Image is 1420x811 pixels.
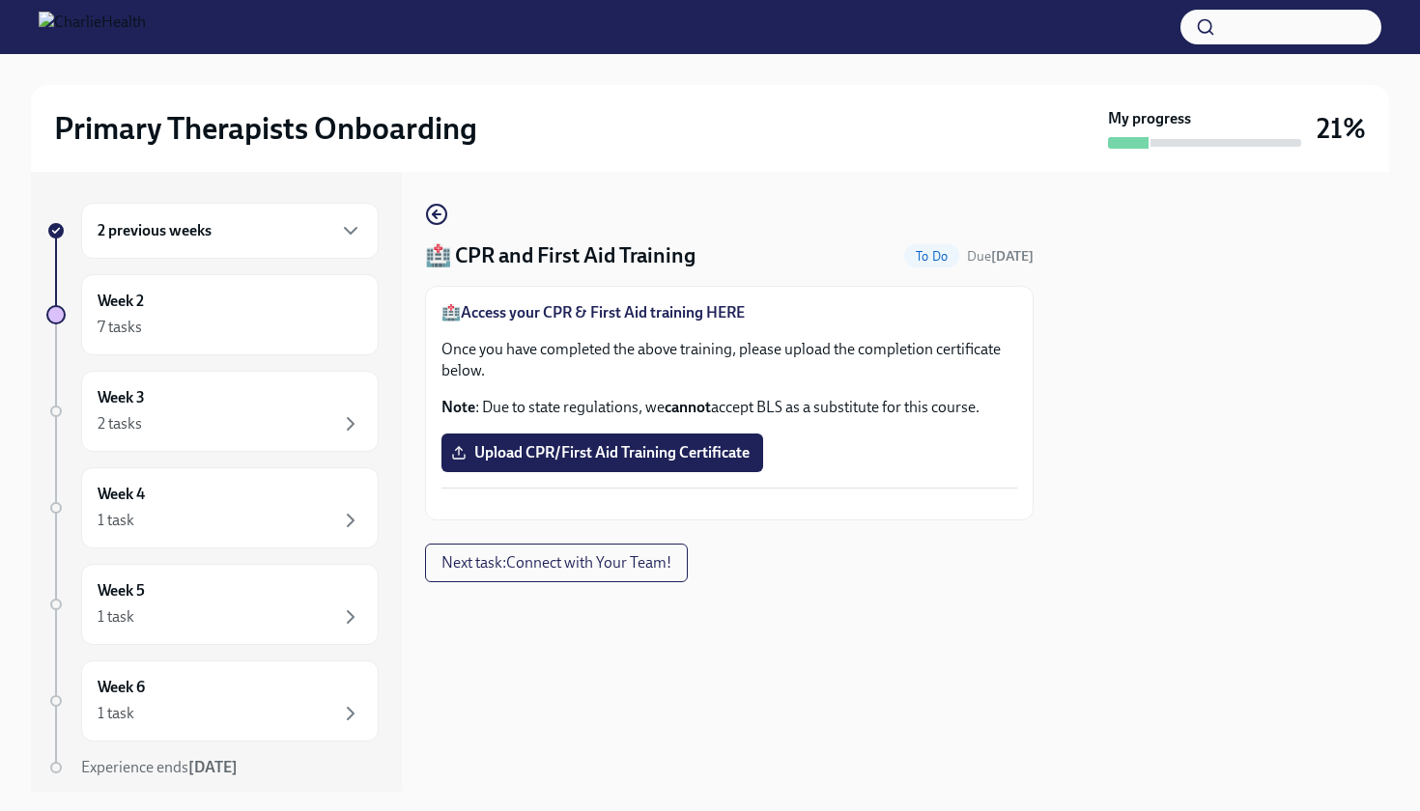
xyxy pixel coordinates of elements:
h6: Week 2 [98,291,144,312]
div: 1 task [98,510,134,531]
h6: Week 4 [98,484,145,505]
strong: cannot [665,398,711,416]
p: Once you have completed the above training, please upload the completion certificate below. [441,339,1017,381]
h3: 21% [1317,111,1366,146]
a: Week 27 tasks [46,274,379,355]
p: : Due to state regulations, we accept BLS as a substitute for this course. [441,397,1017,418]
button: Next task:Connect with Your Team! [425,544,688,582]
a: Week 51 task [46,564,379,645]
span: To Do [904,249,959,264]
h6: Week 6 [98,677,145,698]
strong: [DATE] [188,758,238,776]
span: Due [967,248,1034,265]
h6: Week 3 [98,387,145,408]
h4: 🏥 CPR and First Aid Training [425,241,696,270]
span: Next task : Connect with Your Team! [441,553,671,573]
div: 2 previous weeks [81,203,379,259]
div: 2 tasks [98,413,142,434]
strong: My progress [1108,108,1191,129]
div: 1 task [98,606,134,628]
h6: Week 5 [98,580,145,601]
a: Week 41 task [46,467,379,548]
h6: 2 previous weeks [98,220,212,241]
p: 🏥 [441,302,1017,323]
div: 7 tasks [98,317,142,338]
span: August 23rd, 2025 10:00 [967,247,1034,266]
span: Experience ends [81,758,238,776]
label: Upload CPR/First Aid Training Certificate [441,433,763,472]
a: Access your CPR & First Aid training HERE [461,303,745,322]
strong: Note [441,398,475,416]
a: Week 32 tasks [46,371,379,452]
img: CharlieHealth [39,12,146,42]
span: Upload CPR/First Aid Training Certificate [455,443,750,462]
a: Week 61 task [46,660,379,741]
div: 1 task [98,703,134,724]
h2: Primary Therapists Onboarding [54,109,477,148]
strong: [DATE] [991,248,1034,265]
